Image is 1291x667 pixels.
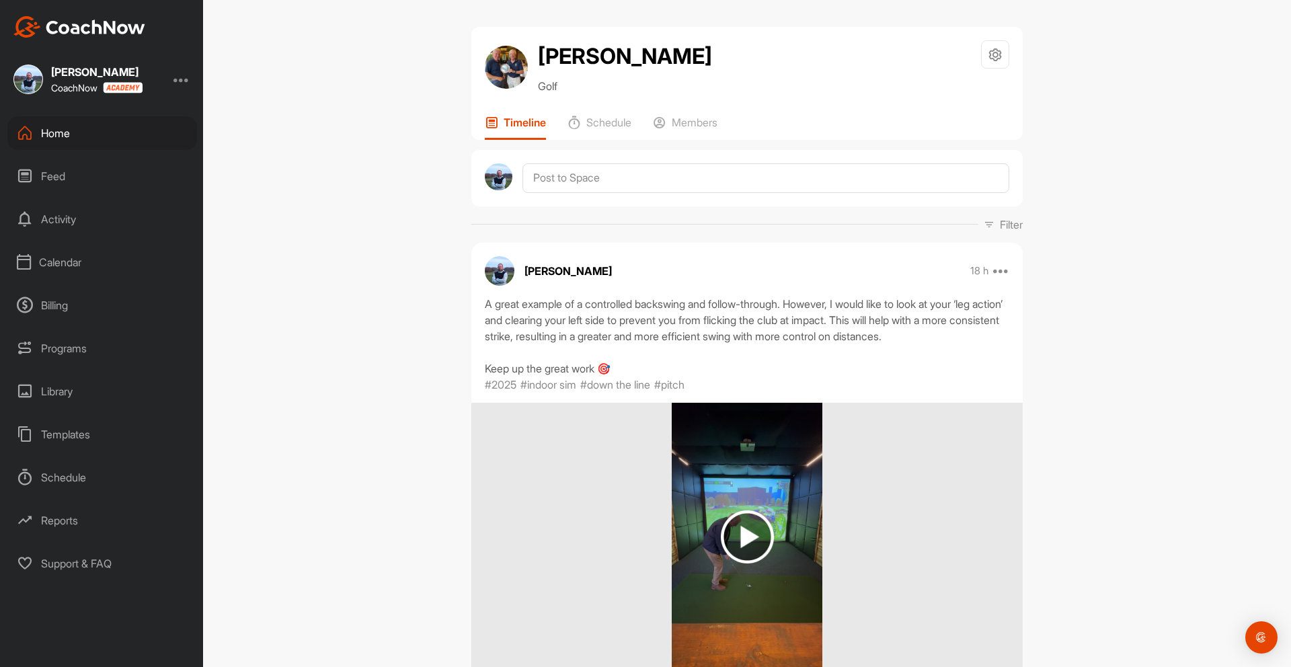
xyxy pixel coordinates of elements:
img: avatar [485,46,528,89]
img: CoachNow [13,16,145,38]
p: Filter [1000,217,1023,233]
div: A great example of a controlled backswing and follow-through. However, I would like to look at yo... [485,296,1009,377]
p: 18 h [970,264,988,278]
div: Feed [7,159,197,193]
p: Golf [538,78,712,94]
p: Timeline [504,116,546,129]
div: Templates [7,418,197,451]
div: Schedule [7,461,197,494]
h2: [PERSON_NAME] [538,40,712,73]
p: [PERSON_NAME] [524,263,612,279]
p: Members [672,116,717,129]
p: Schedule [586,116,631,129]
div: Support & FAQ [7,547,197,580]
p: #down the line [580,377,650,393]
div: Library [7,375,197,408]
div: Calendar [7,245,197,279]
img: CoachNow acadmey [103,82,143,93]
div: Billing [7,288,197,322]
div: [PERSON_NAME] [51,67,143,77]
div: Home [7,116,197,150]
div: Reports [7,504,197,537]
div: CoachNow [51,82,143,93]
img: square_d881fa767b2e1dbe4520accaeb21a48b.jpg [13,65,43,94]
div: Programs [7,331,197,365]
p: #2025 [485,377,516,393]
p: #indoor sim [520,377,576,393]
img: play [721,510,774,563]
p: #pitch [654,377,684,393]
img: avatar [485,256,514,286]
div: Open Intercom Messenger [1245,621,1278,654]
div: Activity [7,202,197,236]
img: avatar [485,163,512,191]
